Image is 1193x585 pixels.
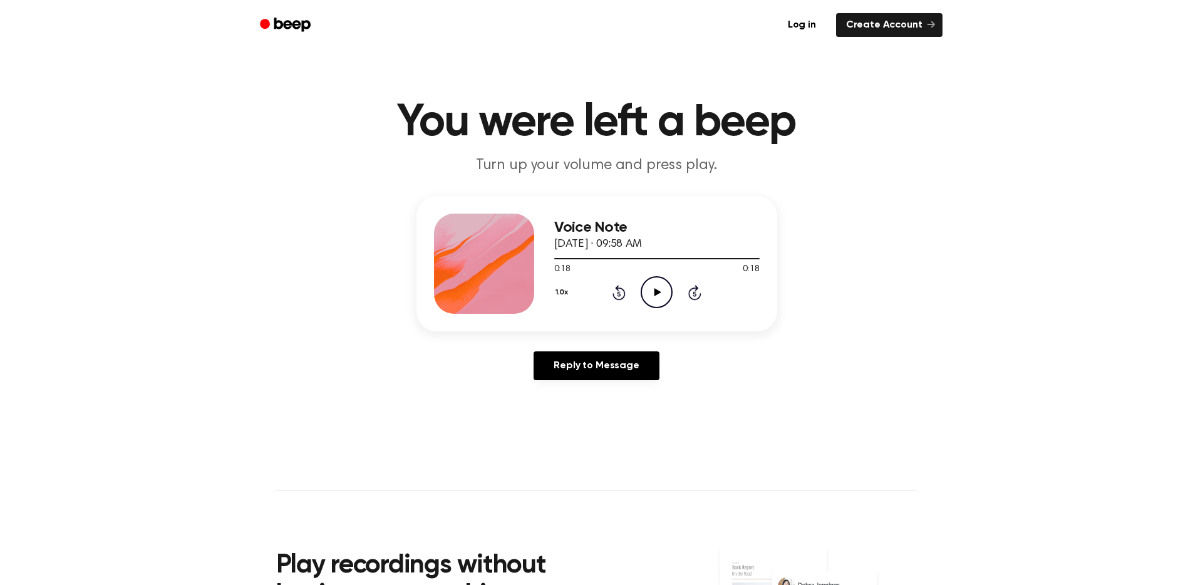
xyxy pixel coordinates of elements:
[251,13,322,38] a: Beep
[276,100,917,145] h1: You were left a beep
[534,351,659,380] a: Reply to Message
[554,239,642,250] span: [DATE] · 09:58 AM
[836,13,943,37] a: Create Account
[775,11,829,39] a: Log in
[554,263,571,276] span: 0:18
[554,219,760,236] h3: Voice Note
[554,282,573,303] button: 1.0x
[356,155,837,176] p: Turn up your volume and press play.
[743,263,759,276] span: 0:18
